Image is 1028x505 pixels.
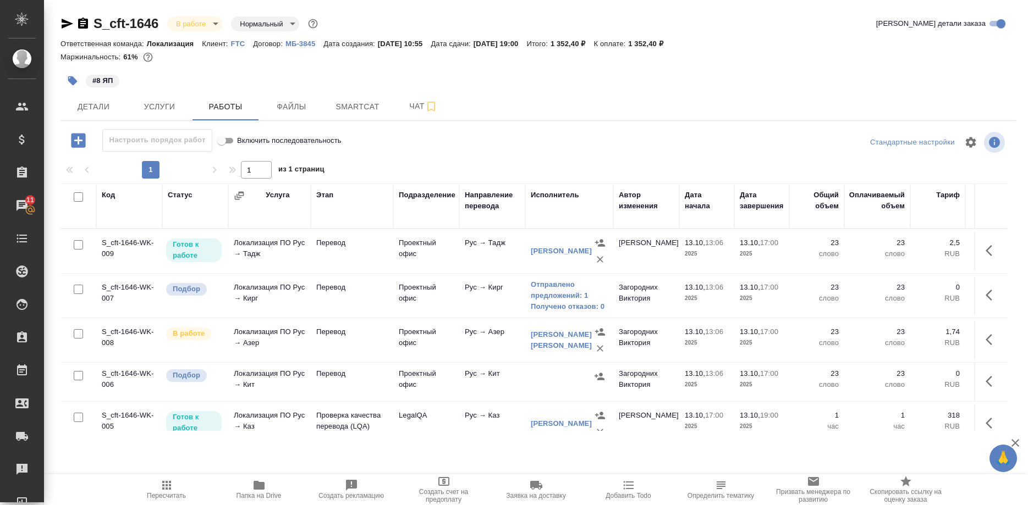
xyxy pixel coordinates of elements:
button: Назначить [592,324,608,340]
p: RUB [916,421,960,432]
button: Удалить [592,424,608,440]
a: S_cft-1646 [94,16,158,31]
p: 13:06 [705,283,723,291]
div: Тариф [936,190,960,201]
p: 19:00 [760,411,778,419]
span: из 1 страниц [278,163,325,179]
button: Удалить [592,340,608,357]
span: 🙏 [994,447,1013,470]
td: Рус → Кирг [459,276,525,315]
span: Работы [199,100,252,114]
span: Настроить таблицу [958,129,984,156]
td: Проектный офис [393,363,459,401]
p: 2025 [740,379,784,390]
button: 433.92 RUB; [141,50,155,64]
p: 23 [850,237,905,248]
button: Назначить [592,407,608,424]
p: 13.10, [740,411,760,419]
button: Здесь прячутся важные кнопки [979,237,1005,264]
p: 2025 [685,421,729,432]
p: RUB [971,248,1020,259]
p: 17:00 [705,411,723,419]
p: 40,02 [971,326,1020,337]
div: Статус [168,190,193,201]
td: Рус → Азер [459,321,525,359]
button: В работе [173,19,209,29]
p: час [795,421,839,432]
td: S_cft-1646-WK-005 [96,404,162,443]
p: слово [850,248,905,259]
button: Удалить [592,251,608,268]
p: слово [795,293,839,304]
p: 2,5 [916,237,960,248]
div: Этап [316,190,333,201]
div: Общий объем [795,190,839,212]
span: 11 [20,195,41,206]
span: Включить последовательность [237,135,342,146]
p: 2025 [740,337,784,348]
td: Проектный офис [393,321,459,359]
a: 11 [3,192,41,219]
div: Оплачиваемый объем [849,190,905,212]
td: Загородних Виктория [613,321,679,359]
p: 13.10, [740,238,760,247]
p: Итого: [526,40,550,48]
svg: Подписаться [425,100,438,113]
p: 0 [916,282,960,293]
span: Услуги [133,100,186,114]
td: [PERSON_NAME] [613,404,679,443]
p: слово [850,293,905,304]
p: 17:00 [760,328,778,336]
td: Загородних Виктория [613,363,679,401]
p: 2025 [740,421,784,432]
p: 13.10, [740,328,760,336]
button: Здесь прячутся важные кнопки [979,368,1005,395]
p: FTC [231,40,254,48]
p: 23 [795,237,839,248]
p: 0 [971,368,1020,379]
p: 17:00 [760,238,778,247]
td: S_cft-1646-WK-008 [96,321,162,359]
div: Исполнитель [531,190,579,201]
div: Автор изменения [619,190,674,212]
p: 318 [916,410,960,421]
td: Проектный офис [393,232,459,270]
div: Исполнитель выполняет работу [165,326,223,341]
p: В работе [173,328,205,339]
p: слово [795,379,839,390]
a: [PERSON_NAME] [PERSON_NAME] [531,330,592,349]
p: слово [795,337,839,348]
a: [PERSON_NAME] [531,419,592,428]
p: Перевод [316,282,388,293]
p: Договор: [253,40,285,48]
p: 23 [850,368,905,379]
p: 61% [123,53,140,61]
p: #8 ЯП [92,75,113,86]
td: S_cft-1646-WK-006 [96,363,162,401]
td: LegalQA [393,404,459,443]
div: В работе [231,16,299,31]
div: Исполнитель может приступить к работе [165,410,223,436]
span: [PERSON_NAME] детали заказа [876,18,986,29]
p: 17:00 [760,369,778,378]
p: 57,5 [971,237,1020,248]
button: Назначить [592,235,608,251]
p: Перевод [316,326,388,337]
p: 1,74 [916,326,960,337]
p: К оплате: [593,40,628,48]
button: Скопировать ссылку для ЯМессенджера [61,17,74,30]
p: 13.10, [685,369,705,378]
p: 2025 [685,293,729,304]
p: 13.10, [740,283,760,291]
p: 23 [795,282,839,293]
span: Посмотреть информацию [984,132,1007,153]
div: Направление перевода [465,190,520,212]
td: Локализация ПО Рус → Кит [228,363,311,401]
p: 13:06 [705,238,723,247]
a: Отправлено предложений: 1 [531,279,608,301]
div: Дата начала [685,190,729,212]
div: split button [867,134,958,151]
p: [DATE] 19:00 [474,40,527,48]
p: час [850,421,905,432]
p: [DATE] 10:55 [378,40,431,48]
